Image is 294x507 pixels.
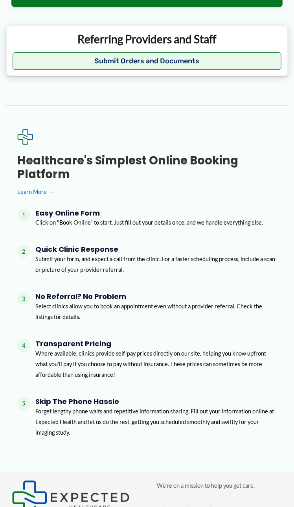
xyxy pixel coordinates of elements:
span: 4 [17,339,30,352]
span: 1 [17,209,30,221]
p: We're on a mission to help you get care. [157,480,282,491]
img: Expected Healthcare Logo [17,129,33,145]
span: 3 [17,292,30,305]
p: Submit your form, and expect a call from the clinic. For a faster scheduling process, include a s... [35,254,277,275]
h4: No Referral? No Problem [35,292,277,301]
h4: Skip the Phone Hassle [35,397,277,406]
span: 5 [17,397,30,410]
p: Forget lengthy phone waits and repetitive information sharing. Fill out your information online a... [35,406,277,438]
h4: Transparent Pricing [35,339,277,348]
h4: Quick Clinic Response [35,245,277,254]
span: 2 [17,245,30,258]
h3: Healthcare's simplest online booking platform [17,153,277,181]
button: Submit Orders and Documents [13,52,282,70]
p: Where available, clinics provide self-pay prices directly on our site, helping you know upfront w... [35,348,277,380]
h4: Easy Online Form [35,209,263,218]
a: Learn More → [17,186,277,197]
p: Referring Providers and Staff [13,32,282,46]
p: Select clinics allow you to book an appointment even without a provider referral. Check the listi... [35,301,277,322]
p: Click on "Book Online" to start. Just fill out your details once, and we handle everything else. [35,217,263,228]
